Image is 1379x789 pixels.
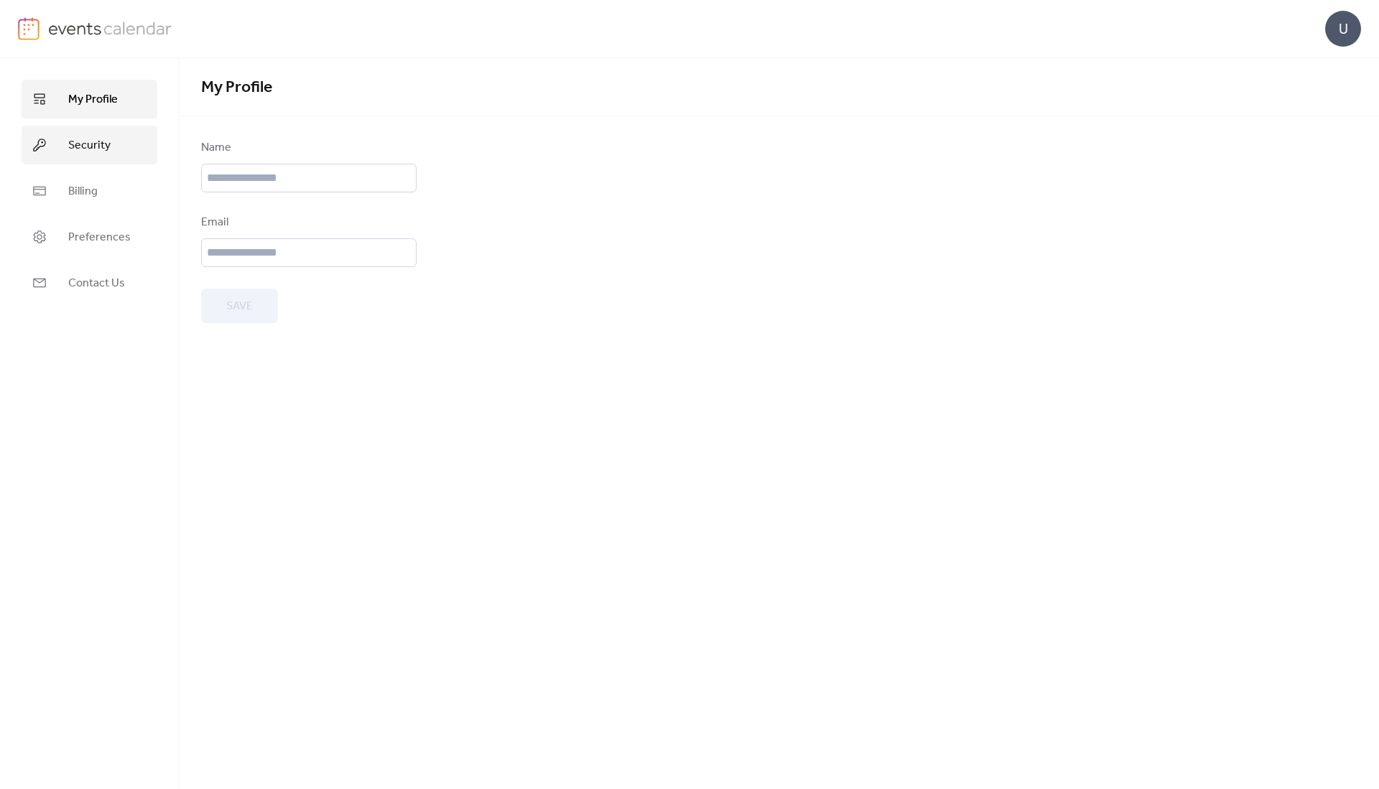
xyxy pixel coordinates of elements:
[201,72,272,103] span: My Profile
[22,218,157,256] a: Preferences
[201,214,414,231] div: Email
[48,17,172,39] img: logo-type
[68,137,111,154] span: Security
[22,80,157,118] a: My Profile
[68,229,131,246] span: Preferences
[22,172,157,210] a: Billing
[18,17,40,40] img: logo
[68,183,98,200] span: Billing
[68,275,125,292] span: Contact Us
[22,263,157,302] a: Contact Us
[68,91,118,108] span: My Profile
[201,139,414,157] div: Name
[1325,11,1361,47] div: U
[22,126,157,164] a: Security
